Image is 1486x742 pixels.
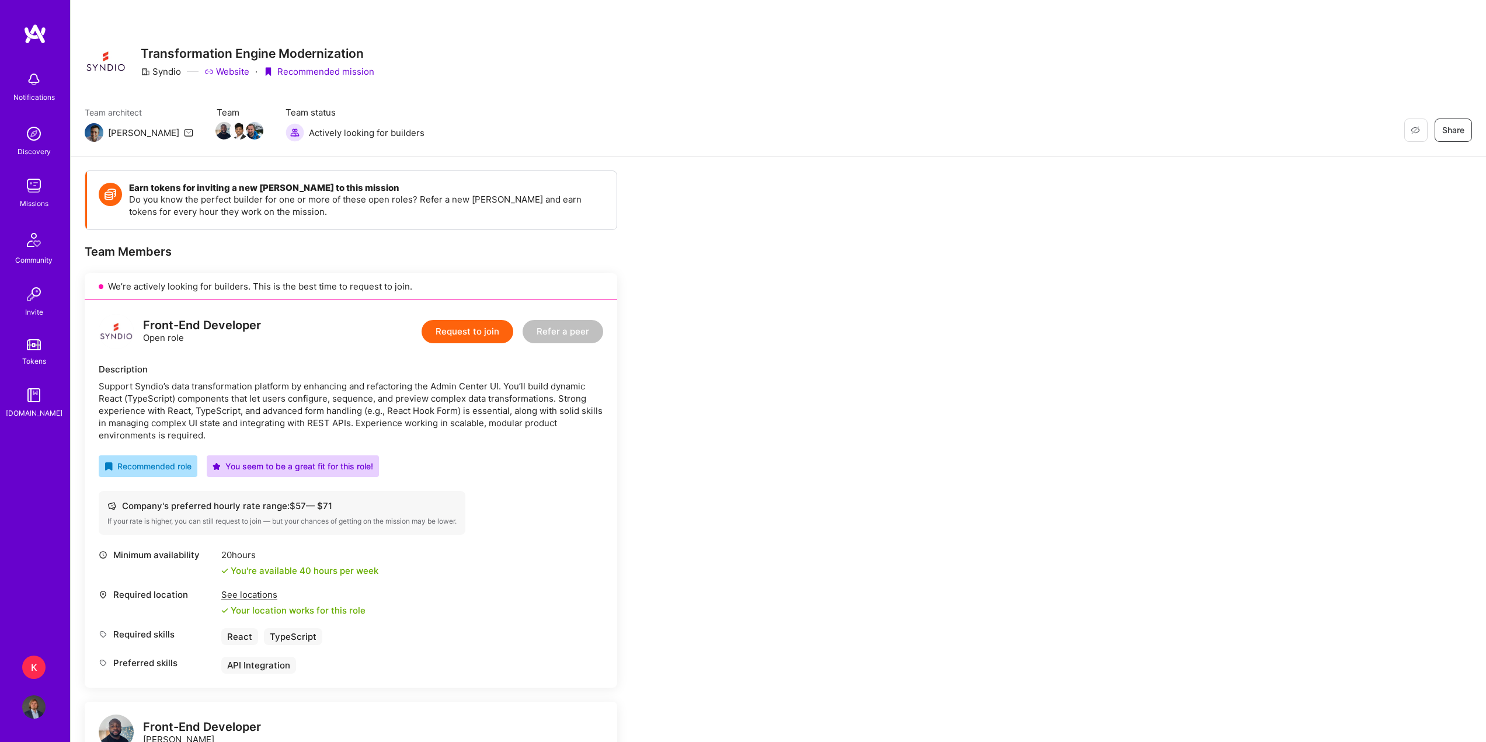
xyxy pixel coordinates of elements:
[15,254,53,266] div: Community
[129,193,605,218] p: Do you know the perfect builder for one or more of these open roles? Refer a new [PERSON_NAME] an...
[20,226,48,254] img: Community
[1435,119,1472,142] button: Share
[255,65,257,78] div: ·
[221,604,366,616] div: Your location works for this role
[286,106,424,119] span: Team status
[22,174,46,197] img: teamwork
[215,122,233,140] img: Team Member Avatar
[141,67,150,76] i: icon CompanyGray
[107,501,116,510] i: icon Cash
[99,549,215,561] div: Minimum availability
[523,320,603,343] button: Refer a peer
[22,355,46,367] div: Tokens
[1442,124,1464,136] span: Share
[85,41,127,83] img: Company Logo
[221,588,366,601] div: See locations
[204,65,249,78] a: Website
[217,106,262,119] span: Team
[22,283,46,306] img: Invite
[263,67,273,76] i: icon PurpleRibbon
[221,565,378,577] div: You're available 40 hours per week
[22,695,46,719] img: User Avatar
[286,123,304,142] img: Actively looking for builders
[19,656,48,679] a: K
[13,91,55,103] div: Notifications
[22,68,46,91] img: bell
[107,517,457,526] div: If your rate is higher, you can still request to join — but your chances of getting on the missio...
[129,183,605,193] h4: Earn tokens for inviting a new [PERSON_NAME] to this mission
[99,630,107,639] i: icon Tag
[247,121,262,141] a: Team Member Avatar
[221,628,258,645] div: React
[99,183,122,206] img: Token icon
[246,122,263,140] img: Team Member Avatar
[232,121,247,141] a: Team Member Avatar
[20,197,48,210] div: Missions
[221,657,296,674] div: API Integration
[99,659,107,667] i: icon Tag
[27,339,41,350] img: tokens
[143,319,261,332] div: Front-End Developer
[22,384,46,407] img: guide book
[99,363,603,375] div: Description
[25,306,43,318] div: Invite
[221,549,378,561] div: 20 hours
[99,314,134,349] img: logo
[213,462,221,471] i: icon PurpleStar
[99,551,107,559] i: icon Clock
[85,106,193,119] span: Team architect
[22,122,46,145] img: discovery
[221,567,228,574] i: icon Check
[309,127,424,139] span: Actively looking for builders
[141,46,374,61] h3: Transformation Engine Modernization
[422,320,513,343] button: Request to join
[108,127,179,139] div: [PERSON_NAME]
[99,657,215,669] div: Preferred skills
[99,588,215,601] div: Required location
[1411,126,1420,135] i: icon EyeClosed
[184,128,193,137] i: icon Mail
[105,462,113,471] i: icon RecommendedBadge
[19,695,48,719] a: User Avatar
[99,628,215,640] div: Required skills
[213,460,373,472] div: You seem to be a great fit for this role!
[18,145,51,158] div: Discovery
[85,273,617,300] div: We’re actively looking for builders. This is the best time to request to join.
[99,380,603,441] div: Support Syndio’s data transformation platform by enhancing and refactoring the Admin Center UI. Y...
[217,121,232,141] a: Team Member Avatar
[221,607,228,614] i: icon Check
[231,122,248,140] img: Team Member Avatar
[263,65,374,78] div: Recommended mission
[22,656,46,679] div: K
[85,244,617,259] div: Team Members
[143,319,261,344] div: Open role
[107,500,457,512] div: Company's preferred hourly rate range: $ 57 — $ 71
[141,65,181,78] div: Syndio
[143,721,261,733] div: Front-End Developer
[264,628,322,645] div: TypeScript
[23,23,47,44] img: logo
[85,123,103,142] img: Team Architect
[105,460,192,472] div: Recommended role
[99,590,107,599] i: icon Location
[6,407,62,419] div: [DOMAIN_NAME]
